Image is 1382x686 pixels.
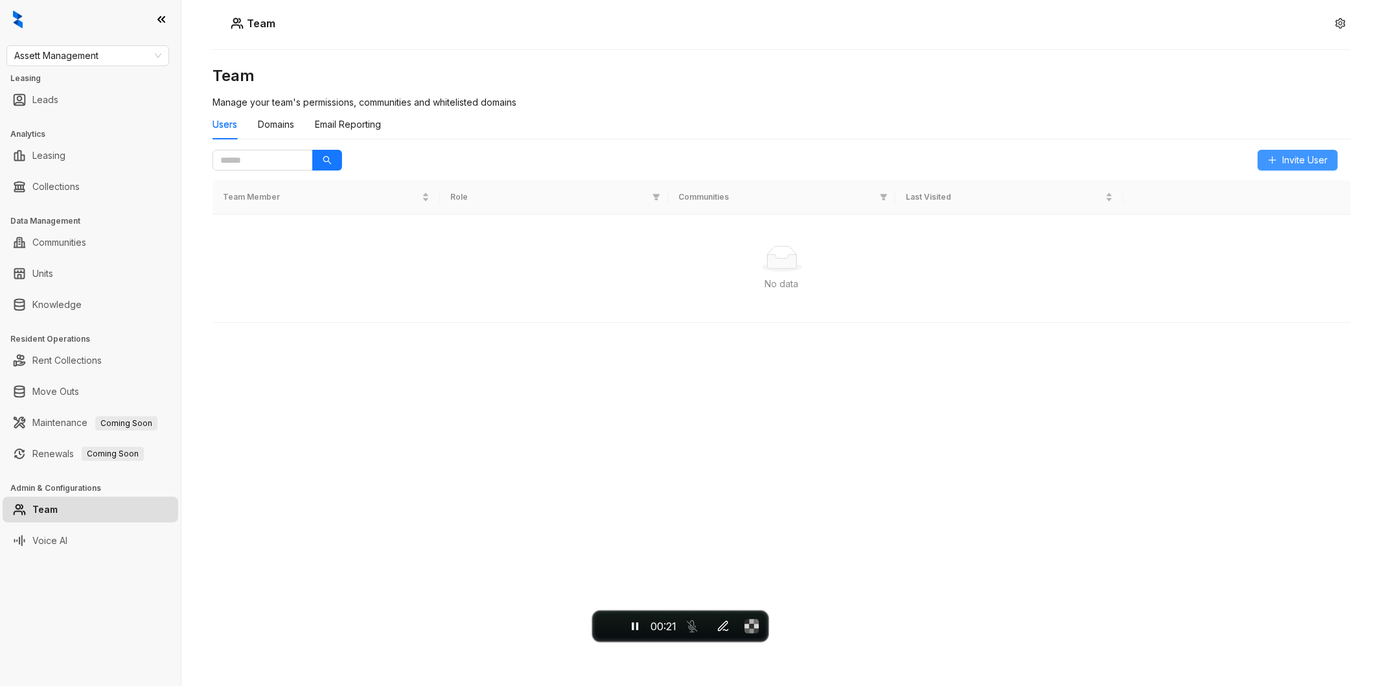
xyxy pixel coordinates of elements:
span: filter [880,193,888,201]
span: plus [1268,156,1277,165]
img: Users [231,17,244,30]
img: logo [13,10,23,29]
h5: Team [244,16,275,31]
span: Coming Soon [82,447,144,461]
a: Communities [32,230,86,255]
span: filter [877,189,890,206]
th: Team Member [213,180,440,215]
h3: Data Management [10,215,181,227]
span: Team Member [223,191,419,204]
div: Users [213,117,237,132]
h3: Analytics [10,128,181,140]
li: Leads [3,87,178,113]
span: Last Visited [906,191,1102,204]
a: Collections [32,174,80,200]
li: Team [3,497,178,523]
a: Team [32,497,58,523]
li: Renewals [3,441,178,467]
span: Communities [678,191,875,204]
span: search [323,156,332,165]
div: No data [228,277,1335,291]
a: Leasing [32,143,65,169]
a: Knowledge [32,292,82,318]
h3: Resident Operations [10,333,181,345]
button: Invite User [1258,150,1338,171]
li: Rent Collections [3,348,178,373]
li: Units [3,261,178,287]
a: Move Outs [32,379,79,405]
li: Voice AI [3,528,178,554]
span: Manage your team's permissions, communities and whitelisted domains [213,97,516,108]
a: RenewalsComing Soon [32,441,144,467]
span: Invite User [1282,153,1328,167]
li: Knowledge [3,292,178,318]
a: Leads [32,87,58,113]
th: Last Visited [895,180,1123,215]
li: Collections [3,174,178,200]
li: Move Outs [3,379,178,405]
h3: Leasing [10,73,181,84]
span: filter [652,193,660,201]
li: Leasing [3,143,178,169]
span: filter [650,189,663,206]
div: Email Reporting [315,117,381,132]
span: setting [1335,18,1346,29]
a: Voice AI [32,528,67,554]
th: Role [440,180,667,215]
a: Units [32,261,53,287]
h3: Team [213,65,1351,86]
a: Rent Collections [32,348,102,373]
li: Maintenance [3,410,178,436]
span: Role [450,191,647,204]
span: Coming Soon [95,416,157,431]
span: Assett Management [14,46,161,65]
h3: Admin & Configurations [10,482,181,494]
div: Domains [258,117,294,132]
li: Communities [3,230,178,255]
